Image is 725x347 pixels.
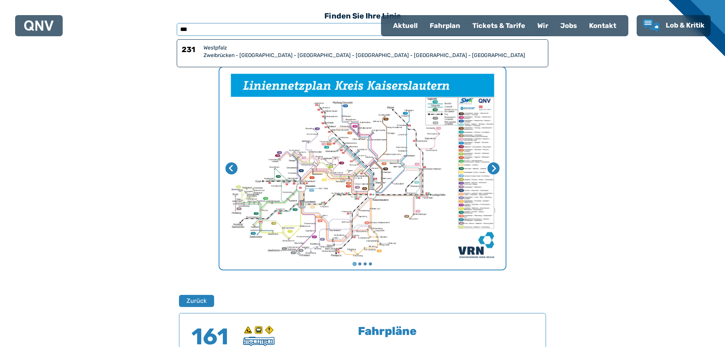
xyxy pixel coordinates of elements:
[643,19,705,32] a: Lob & Kritik
[24,20,54,31] img: QNV Logo
[369,262,372,265] button: Gehe zu Seite 4
[243,337,275,346] img: Überlandbus
[177,8,548,24] h3: Finden Sie Ihre Linie
[466,16,531,35] a: Tickets & Tarife
[358,262,361,265] button: Gehe zu Seite 2
[204,52,543,59] div: Zweibrücken - [GEOGRAPHIC_DATA] - [GEOGRAPHIC_DATA] - [GEOGRAPHIC_DATA] - [GEOGRAPHIC_DATA] - [GE...
[531,16,554,35] a: Wir
[182,44,201,59] h6: 231
[666,21,705,29] span: Lob & Kritik
[24,18,54,33] a: QNV Logo
[219,67,506,270] div: My Favorite Images
[179,295,214,307] button: Zurück
[219,261,506,267] ul: Wählen Sie eine Seite zum Anzeigen
[352,262,356,266] button: Gehe zu Seite 1
[554,16,583,35] a: Jobs
[364,262,367,265] button: Gehe zu Seite 3
[583,16,622,35] a: Kontakt
[487,162,500,174] button: Nächste Seite
[219,67,506,270] img: Netzpläne Westpfalz Seite 1 von 4
[225,162,238,174] button: Letzte Seite
[358,325,416,337] h5: Fahrpläne
[179,295,209,307] a: Zurück
[204,44,543,52] div: Westpfalz
[387,16,424,35] a: Aktuell
[219,67,506,270] li: 1 von 4
[424,16,466,35] a: Fahrplan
